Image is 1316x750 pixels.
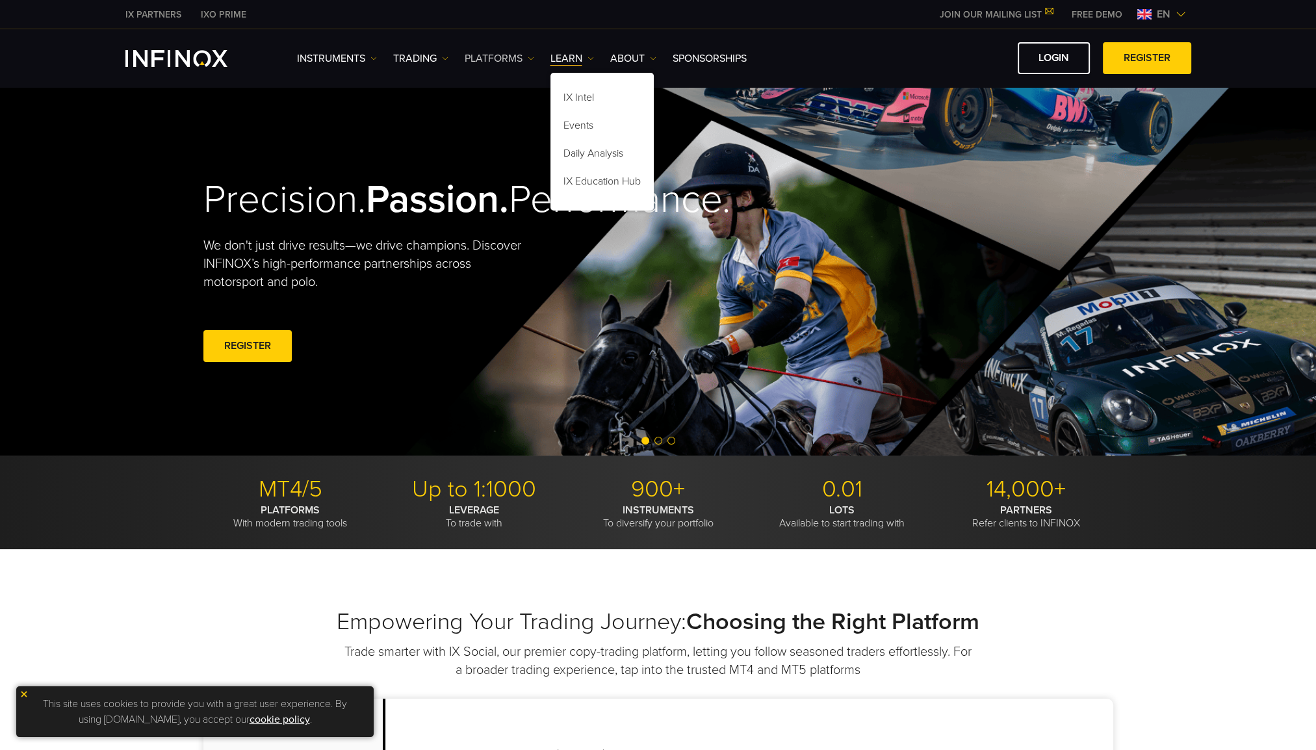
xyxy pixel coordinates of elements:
[191,8,256,21] a: INFINOX
[550,51,594,66] a: Learn
[203,608,1113,636] h2: Empowering Your Trading Journey:
[203,475,378,504] p: MT4/5
[571,475,745,504] p: 900+
[116,8,191,21] a: INFINOX
[550,170,654,198] a: IX Education Hub
[343,643,974,679] p: Trade smarter with IX Social, our premier copy-trading platform, letting you follow seasoned trad...
[19,690,29,699] img: yellow close icon
[387,504,561,530] p: To trade with
[125,50,258,67] a: INFINOX Logo
[203,176,613,224] h2: Precision. Performance.
[297,51,377,66] a: Instruments
[203,330,292,362] a: REGISTER
[755,504,929,530] p: Available to start trading with
[1018,42,1090,74] a: LOGIN
[1000,504,1052,517] strong: PARTNERS
[667,437,675,445] span: Go to slide 3
[571,504,745,530] p: To diversify your portfolio
[755,475,929,504] p: 0.01
[641,437,649,445] span: Go to slide 1
[1103,42,1191,74] a: REGISTER
[610,51,656,66] a: ABOUT
[623,504,694,517] strong: INSTRUMENTS
[387,475,561,504] p: Up to 1:1000
[393,51,448,66] a: TRADING
[930,9,1062,20] a: JOIN OUR MAILING LIST
[550,142,654,170] a: Daily Analysis
[550,86,654,114] a: IX Intel
[465,51,534,66] a: PLATFORMS
[250,713,310,726] a: cookie policy
[939,504,1113,530] p: Refer clients to INFINOX
[1062,8,1132,21] a: INFINOX MENU
[829,504,855,517] strong: LOTS
[449,504,499,517] strong: LEVERAGE
[1152,6,1176,22] span: en
[203,504,378,530] p: With modern trading tools
[686,608,979,636] strong: Choosing the Right Platform
[550,114,654,142] a: Events
[23,693,367,731] p: This site uses cookies to provide you with a great user experience. By using [DOMAIN_NAME], you a...
[654,437,662,445] span: Go to slide 2
[261,504,320,517] strong: PLATFORMS
[366,176,509,223] strong: Passion.
[203,237,531,291] p: We don't just drive results—we drive champions. Discover INFINOX’s high-performance partnerships ...
[939,475,1113,504] p: 14,000+
[673,51,747,66] a: SPONSORSHIPS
